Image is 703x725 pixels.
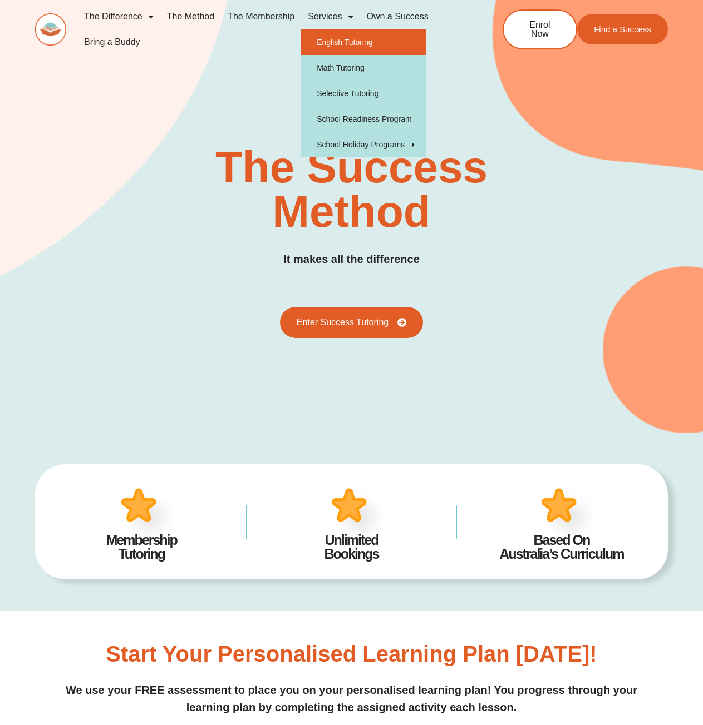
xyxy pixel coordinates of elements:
h4: Membership Tutoring [53,533,230,561]
span: Enter Success Tutoring [297,318,389,327]
a: English Tutoring [301,29,426,55]
a: Enrol Now [503,9,577,49]
h4: Based On Australia’s Curriculum [474,533,650,561]
nav: Menu [77,4,466,55]
h4: SUCCESS TUTORING​ [258,119,445,128]
p: We use your FREE assessment to place you on your personalised learning plan! You progress through... [35,682,668,716]
a: Own a Success [360,4,435,29]
h4: Unlimited Bookings [263,533,440,561]
h3: Start your personalised learning plan [DATE]! [106,643,597,665]
a: The Difference [77,4,160,29]
a: Selective Tutoring [301,81,426,106]
span: Enrol Now [520,21,559,38]
a: The Method [160,4,221,29]
h2: The Success Method [208,145,494,234]
a: School Holiday Programs [301,132,426,157]
a: Bring a Buddy [77,29,147,55]
a: School Readiness Program [301,106,426,132]
ul: Services [301,29,426,157]
span: Find a Success [594,25,651,33]
a: Services [301,4,360,29]
a: Find a Success [577,14,668,44]
a: The Membership [221,4,301,29]
a: Enter Success Tutoring [280,307,423,338]
h3: It makes all the difference [283,251,420,268]
iframe: Chat Widget [518,599,703,725]
a: Math Tutoring [301,55,426,81]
